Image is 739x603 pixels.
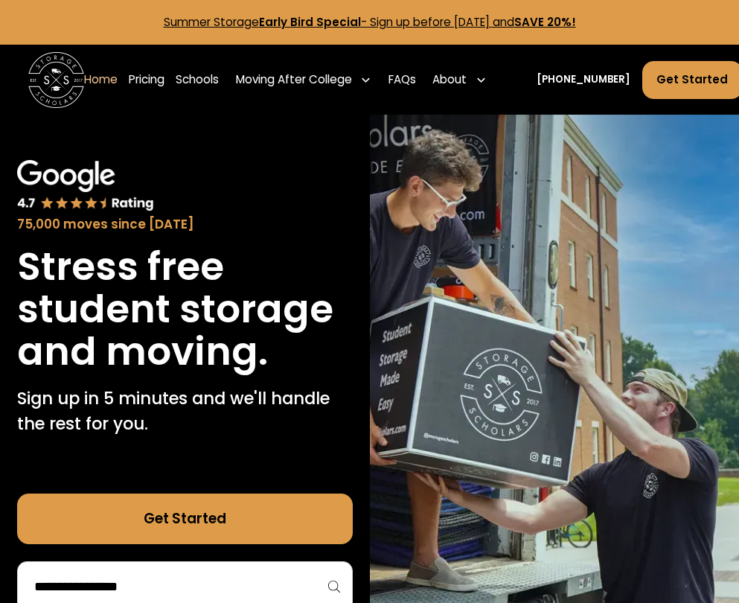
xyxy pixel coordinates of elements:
[28,52,84,108] img: Storage Scholars main logo
[17,215,353,234] div: 75,000 moves since [DATE]
[84,60,118,100] a: Home
[17,246,353,373] h1: Stress free student storage and moving.
[388,60,416,100] a: FAQs
[537,72,630,87] a: [PHONE_NUMBER]
[230,60,377,100] div: Moving After College
[17,160,155,213] img: Google 4.7 star rating
[28,52,84,108] a: home
[17,494,353,544] a: Get Started
[129,60,164,100] a: Pricing
[164,14,576,30] a: Summer StorageEarly Bird Special- Sign up before [DATE] andSAVE 20%!
[236,71,352,89] div: Moving After College
[432,71,467,89] div: About
[176,60,219,100] a: Schools
[514,14,576,30] strong: SAVE 20%!
[259,14,361,30] strong: Early Bird Special
[17,386,353,437] p: Sign up in 5 minutes and we'll handle the rest for you.
[427,60,492,100] div: About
